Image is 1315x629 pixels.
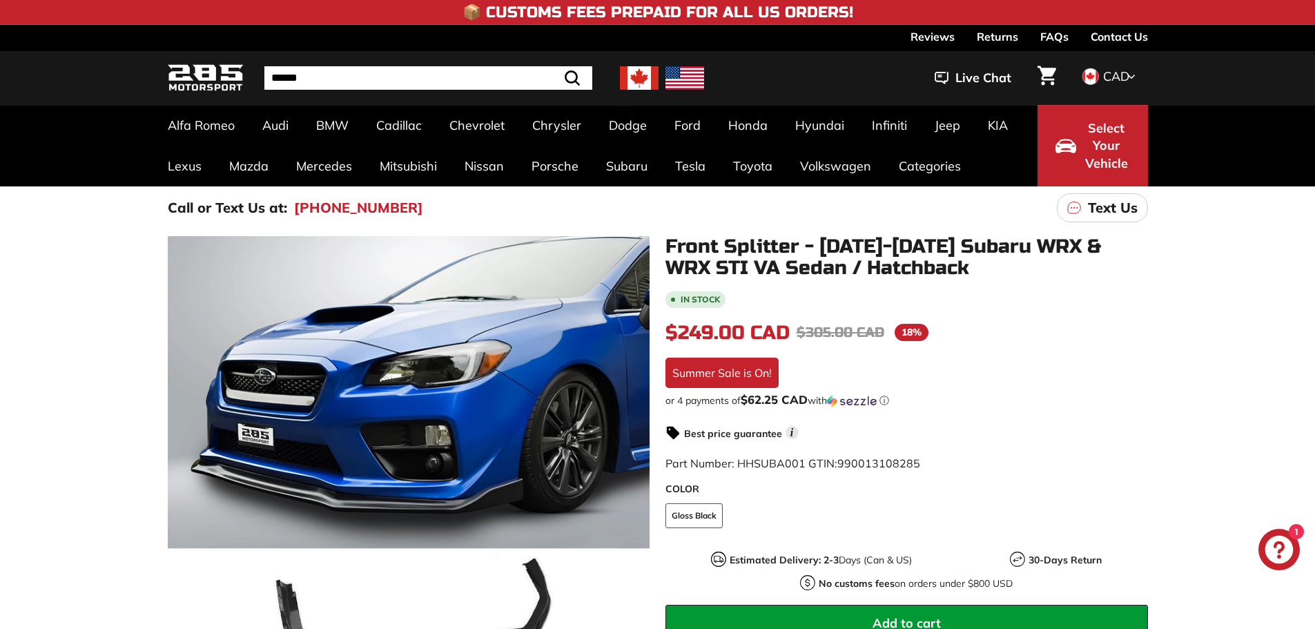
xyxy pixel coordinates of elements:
a: Audi [249,105,302,146]
p: on orders under $800 USD [819,577,1013,591]
a: Chevrolet [436,105,518,146]
div: Summer Sale is On! [665,358,779,388]
span: $62.25 CAD [741,392,808,407]
div: or 4 payments of$62.25 CADwithSezzle Click to learn more about Sezzle [665,394,1148,407]
h4: 📦 Customs Fees Prepaid for All US Orders! [462,4,853,21]
a: FAQs [1040,25,1069,48]
a: Alfa Romeo [154,105,249,146]
a: Mitsubishi [366,146,451,186]
strong: Best price guarantee [684,427,782,440]
a: Nissan [451,146,518,186]
a: Chrysler [518,105,595,146]
a: Dodge [595,105,661,146]
strong: Estimated Delivery: 2-3 [730,554,839,566]
h1: Front Splitter - [DATE]-[DATE] Subaru WRX & WRX STI VA Sedan / Hatchback [665,236,1148,279]
strong: 30-Days Return [1029,554,1102,566]
span: CAD [1103,68,1129,84]
p: Call or Text Us at: [168,197,287,218]
a: Mercedes [282,146,366,186]
span: $249.00 CAD [665,321,790,345]
strong: No customs fees [819,577,895,590]
button: Select Your Vehicle [1038,105,1148,186]
a: KIA [974,105,1022,146]
img: Logo_285_Motorsport_areodynamics_components [168,62,244,95]
a: Reviews [910,25,955,48]
a: Infiniti [858,105,921,146]
span: 18% [895,324,928,341]
img: Sezzle [827,395,877,407]
span: 990013108285 [837,456,920,470]
a: Contact Us [1091,25,1148,48]
span: i [786,426,799,439]
a: BMW [302,105,362,146]
button: Live Chat [917,61,1029,95]
a: Hyundai [781,105,858,146]
a: Ford [661,105,714,146]
input: Search [264,66,592,90]
p: Text Us [1088,197,1138,218]
a: Toyota [719,146,786,186]
span: Part Number: HHSUBA001 GTIN: [665,456,920,470]
a: Tesla [661,146,719,186]
a: Text Us [1057,193,1148,222]
inbox-online-store-chat: Shopify online store chat [1254,529,1304,574]
a: Honda [714,105,781,146]
a: Subaru [592,146,661,186]
a: Lexus [154,146,215,186]
a: Mazda [215,146,282,186]
p: Days (Can & US) [730,553,912,568]
span: $305.00 CAD [797,324,884,341]
span: Live Chat [955,69,1011,87]
a: Categories [885,146,975,186]
label: COLOR [665,482,1148,496]
span: Select Your Vehicle [1083,119,1130,173]
a: [PHONE_NUMBER] [294,197,423,218]
a: Volkswagen [786,146,885,186]
a: Cart [1029,55,1064,101]
a: Jeep [921,105,974,146]
a: Porsche [518,146,592,186]
a: Cadillac [362,105,436,146]
a: Returns [977,25,1018,48]
b: In stock [681,296,720,304]
div: or 4 payments of with [665,394,1148,407]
